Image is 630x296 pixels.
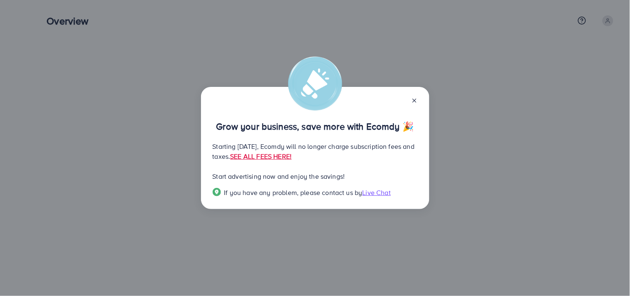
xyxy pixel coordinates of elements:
[224,188,363,197] span: If you have any problem, please contact us by
[230,152,292,161] a: SEE ALL FEES HERE!
[363,188,391,197] span: Live Chat
[213,141,418,161] p: Starting [DATE], Ecomdy will no longer charge subscription fees and taxes.
[213,171,418,181] p: Start advertising now and enjoy the savings!
[288,57,342,111] img: alert
[213,188,221,196] img: Popup guide
[213,121,418,131] p: Grow your business, save more with Ecomdy 🎉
